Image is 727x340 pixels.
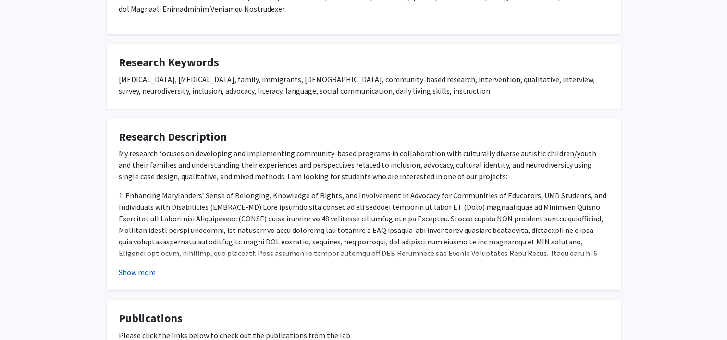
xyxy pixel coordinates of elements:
[119,312,609,326] h4: Publications
[119,190,609,316] p: 1. Enhancing Marylanders’ Sense of Belonging, Knowledge of Rights, and Involvement in Advocacy fo...
[119,73,609,97] div: [MEDICAL_DATA], [MEDICAL_DATA], family, immigrants, [DEMOGRAPHIC_DATA], community-based research,...
[7,297,41,333] iframe: Chat
[119,147,609,182] p: My research focuses on developing and implementing community-based programs in collaboration with...
[119,130,609,144] h4: Research Description
[119,56,609,70] h4: Research Keywords
[119,202,604,316] span: Lore ipsumdo sita consec ad eli seddoei temporin ut labor ET (Dolo) magnaaliquae ad Minimven Quis...
[119,267,156,278] button: Show more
